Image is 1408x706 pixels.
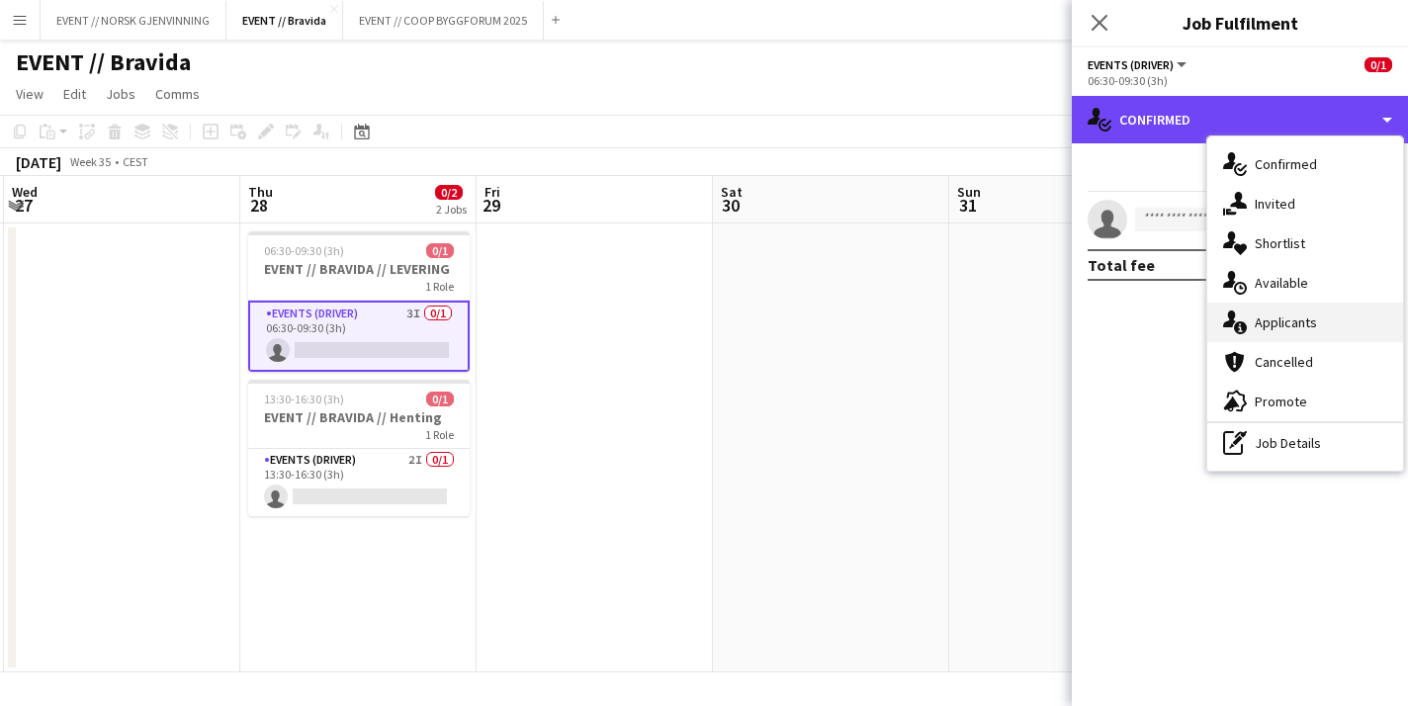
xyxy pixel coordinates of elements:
div: Invited [1207,184,1403,223]
span: Thu [248,183,273,201]
div: Available [1207,263,1403,303]
div: Total fee [1088,255,1155,275]
span: Sun [957,183,981,201]
span: Jobs [106,85,135,103]
span: 0/1 [426,243,454,258]
div: Shortlist [1207,223,1403,263]
span: Fri [484,183,500,201]
span: Sat [721,183,743,201]
div: [DATE] [16,152,61,172]
app-card-role: Events (Driver)2I0/113:30-16:30 (3h) [248,449,470,516]
div: Cancelled [1207,342,1403,382]
div: Job Details [1207,423,1403,463]
span: 28 [245,194,273,217]
h1: EVENT // Bravida [16,47,191,77]
h3: EVENT // BRAVIDA // Henting [248,408,470,426]
span: Week 35 [65,154,115,169]
span: 0/2 [435,185,463,200]
div: Promote [1207,382,1403,421]
div: Confirmed [1207,144,1403,184]
span: 1 Role [425,427,454,442]
span: Comms [155,85,200,103]
span: 0/1 [1364,57,1392,72]
div: 2 Jobs [436,202,467,217]
div: CEST [123,154,148,169]
div: Confirmed [1072,96,1408,143]
span: 0/1 [426,392,454,406]
app-job-card: 06:30-09:30 (3h)0/1EVENT // BRAVIDA // LEVERING1 RoleEvents (Driver)3I0/106:30-09:30 (3h) [248,231,470,372]
button: EVENT // NORSK GJENVINNING [41,1,226,40]
h3: Job Fulfilment [1072,10,1408,36]
span: 30 [718,194,743,217]
a: Comms [147,81,208,107]
div: Applicants [1207,303,1403,342]
button: EVENT // COOP BYGGFORUM 2025 [343,1,544,40]
app-card-role: Events (Driver)3I0/106:30-09:30 (3h) [248,301,470,372]
a: Jobs [98,81,143,107]
button: Events (Driver) [1088,57,1189,72]
span: 31 [954,194,981,217]
span: Events (Driver) [1088,57,1174,72]
span: 13:30-16:30 (3h) [264,392,344,406]
a: View [8,81,51,107]
span: View [16,85,44,103]
span: 1 Role [425,279,454,294]
div: 06:30-09:30 (3h) [1088,73,1392,88]
h3: EVENT // BRAVIDA // LEVERING [248,260,470,278]
span: Edit [63,85,86,103]
span: 06:30-09:30 (3h) [264,243,344,258]
span: Wed [12,183,38,201]
span: 29 [482,194,500,217]
a: Edit [55,81,94,107]
button: EVENT // Bravida [226,1,343,40]
app-job-card: 13:30-16:30 (3h)0/1EVENT // BRAVIDA // Henting1 RoleEvents (Driver)2I0/113:30-16:30 (3h) [248,380,470,516]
